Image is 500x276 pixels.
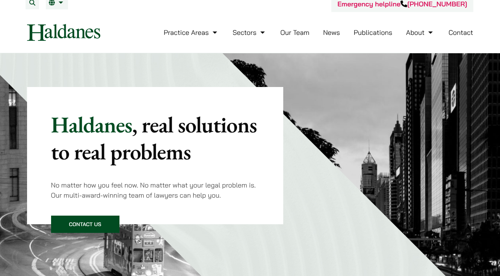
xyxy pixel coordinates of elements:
[164,28,219,37] a: Practice Areas
[323,28,340,37] a: News
[354,28,393,37] a: Publications
[280,28,309,37] a: Our Team
[449,28,473,37] a: Contact
[51,216,119,233] a: Contact Us
[233,28,266,37] a: Sectors
[51,180,260,200] p: No matter how you feel now. No matter what your legal problem is. Our multi-award-winning team of...
[406,28,435,37] a: About
[51,111,260,165] p: Haldanes
[27,24,100,41] img: Logo of Haldanes
[51,110,257,166] mark: , real solutions to real problems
